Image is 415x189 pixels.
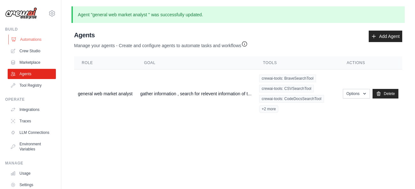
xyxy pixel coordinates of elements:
[8,116,56,126] a: Traces
[136,69,255,118] td: gather information , search for relevent information of t...
[259,75,316,82] span: crewai-tools: BraveSearchTool
[259,95,324,103] span: crewai-tools: CodeDocsSearchTool
[5,27,56,32] div: Build
[5,7,37,19] img: Logo
[259,85,314,92] span: crewai-tools: CSVSearchTool
[74,69,136,118] td: general web market analyst
[72,6,405,23] p: Agent "general web market analyst " was successfully updated.
[74,56,136,69] th: Role
[259,105,278,113] span: +2 more
[369,31,402,42] a: Add Agent
[8,80,56,91] a: Tool Registry
[8,46,56,56] a: Crew Studio
[8,69,56,79] a: Agents
[5,161,56,166] div: Manage
[74,40,248,49] p: Manage your agents - Create and configure agents to automate tasks and workflows
[373,89,398,98] a: Delete
[8,168,56,178] a: Usage
[5,97,56,102] div: Operate
[136,56,255,69] th: Goal
[343,89,370,98] button: Options
[74,31,248,40] h2: Agents
[8,105,56,115] a: Integrations
[8,139,56,154] a: Environment Variables
[339,56,402,69] th: Actions
[8,57,56,68] a: Marketplace
[8,127,56,138] a: LLM Connections
[255,56,339,69] th: Tools
[8,34,57,45] a: Automations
